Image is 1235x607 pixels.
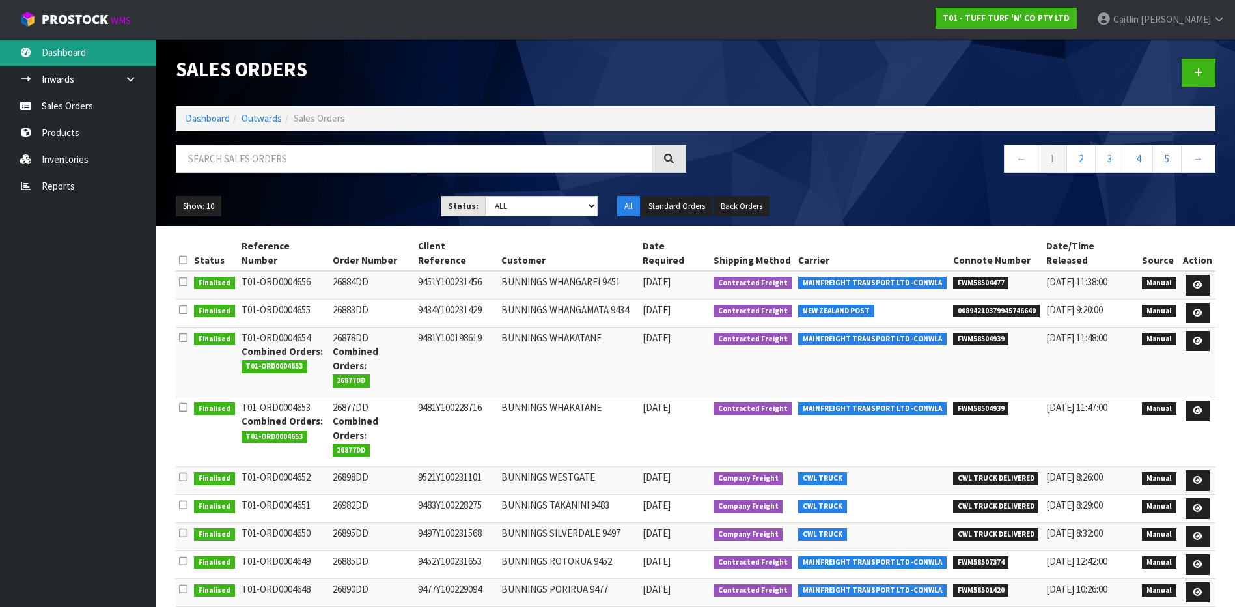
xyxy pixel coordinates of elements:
[1046,275,1107,288] span: [DATE] 11:38:00
[238,397,329,467] td: T01-ORD0004653
[1142,500,1176,513] span: Manual
[238,327,329,397] td: T01-ORD0004654
[798,402,947,416] span: MAINFREIGHT TRANSPORT LTD -CONWLA
[1046,471,1103,483] span: [DATE] 8:26:00
[329,551,415,579] td: 26885DD
[333,374,370,388] span: 26877DD
[415,397,498,467] td: 9481Y100228716
[1046,499,1103,511] span: [DATE] 8:29:00
[415,578,498,606] td: 9477Y100229094
[333,345,378,371] strong: Combined Orders:
[1046,555,1107,567] span: [DATE] 12:42:00
[953,556,1009,569] span: FWM58507374
[953,472,1039,485] span: CWL TRUCK DELIVERED
[498,578,639,606] td: BUNNINGS PORIRUA 9477
[415,236,498,271] th: Client Reference
[194,556,235,569] span: Finalised
[20,11,36,27] img: cube-alt.png
[798,500,847,513] span: CWL TRUCK
[643,583,671,595] span: [DATE]
[643,555,671,567] span: [DATE]
[448,201,479,212] strong: Status:
[1142,333,1176,346] span: Manual
[1142,584,1176,597] span: Manual
[498,299,639,327] td: BUNNINGS WHANGAMATA 9434
[710,236,796,271] th: Shipping Method
[42,11,108,28] span: ProStock
[943,12,1070,23] strong: T01 - TUFF TURF 'N' CO PTY LTD
[498,236,639,271] th: Customer
[1180,236,1215,271] th: Action
[953,402,1009,416] span: FWM58504939
[1181,145,1215,173] a: →
[1152,145,1182,173] a: 5
[953,277,1009,290] span: FWM58504477
[1142,402,1176,416] span: Manual
[1095,145,1124,173] a: 3
[329,467,415,495] td: 26898DD
[194,584,235,597] span: Finalised
[186,112,230,124] a: Dashboard
[953,584,1009,597] span: FWM58501420
[238,236,329,271] th: Reference Number
[1046,527,1103,539] span: [DATE] 8:32:00
[238,551,329,579] td: T01-ORD0004649
[238,578,329,606] td: T01-ORD0004648
[1004,145,1038,173] a: ←
[415,467,498,495] td: 9521Y100231101
[798,305,874,318] span: NEW ZEALAND POST
[194,305,235,318] span: Finalised
[1142,277,1176,290] span: Manual
[643,332,671,344] span: [DATE]
[1142,305,1176,318] span: Manual
[415,271,498,299] td: 9451Y100231456
[1038,145,1067,173] a: 1
[706,145,1216,176] nav: Page navigation
[415,523,498,551] td: 9497Y100231568
[1046,332,1107,344] span: [DATE] 11:48:00
[329,495,415,523] td: 26982DD
[1046,303,1103,316] span: [DATE] 9:20:00
[329,299,415,327] td: 26883DD
[329,271,415,299] td: 26884DD
[242,345,323,358] strong: Combined Orders:
[498,271,639,299] td: BUNNINGS WHANGAREI 9451
[176,196,221,217] button: Show: 10
[714,556,792,569] span: Contracted Freight
[194,472,235,485] span: Finalised
[242,415,323,427] strong: Combined Orders:
[798,277,947,290] span: MAINFREIGHT TRANSPORT LTD -CONWLA
[329,523,415,551] td: 26895DD
[498,397,639,467] td: BUNNINGS WHAKATANE
[641,196,712,217] button: Standard Orders
[798,556,947,569] span: MAINFREIGHT TRANSPORT LTD -CONWLA
[238,299,329,327] td: T01-ORD0004655
[194,500,235,513] span: Finalised
[1113,13,1139,25] span: Caitlin
[643,303,671,316] span: [DATE]
[194,277,235,290] span: Finalised
[643,275,671,288] span: [DATE]
[238,271,329,299] td: T01-ORD0004656
[1066,145,1096,173] a: 2
[415,299,498,327] td: 9434Y100231429
[329,327,415,397] td: 26878DD
[191,236,238,271] th: Status
[950,236,1044,271] th: Connote Number
[714,500,783,513] span: Company Freight
[643,401,671,414] span: [DATE]
[238,495,329,523] td: T01-ORD0004651
[643,471,671,483] span: [DATE]
[714,333,792,346] span: Contracted Freight
[1124,145,1153,173] a: 4
[415,495,498,523] td: 9483Y100228275
[617,196,640,217] button: All
[176,145,652,173] input: Search sales orders
[415,327,498,397] td: 9481Y100198619
[498,551,639,579] td: BUNNINGS ROTORUA 9452
[194,528,235,541] span: Finalised
[329,236,415,271] th: Order Number
[333,415,378,441] strong: Combined Orders:
[714,472,783,485] span: Company Freight
[498,523,639,551] td: BUNNINGS SILVERDALE 9497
